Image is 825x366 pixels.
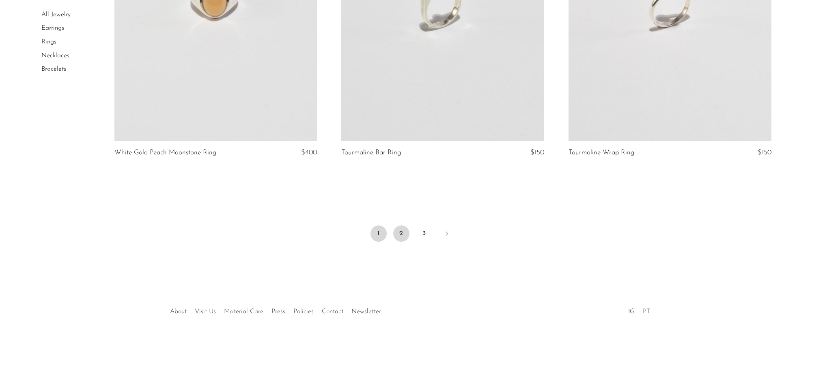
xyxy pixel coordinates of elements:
a: Policies [293,308,314,315]
ul: Social Medias [624,302,654,317]
span: 1 [370,225,387,242]
a: Visit Us [195,308,216,315]
a: 3 [416,225,432,242]
a: 2 [393,225,409,242]
a: Tourmaline Wrap Ring [569,149,634,156]
a: White Gold Peach Moonstone Ring [114,149,216,156]
a: Rings [41,39,56,45]
a: Next [439,225,455,243]
a: Tourmaline Bar Ring [341,149,401,156]
a: Earrings [41,25,64,32]
a: IG [628,308,635,315]
a: PT [643,308,650,315]
a: Press [271,308,285,315]
span: $150 [758,149,771,156]
ul: Quick links [166,302,385,317]
a: About [170,308,187,315]
a: Material Care [224,308,263,315]
a: Necklaces [41,52,69,59]
a: Bracelets [41,66,66,72]
span: $400 [301,149,317,156]
span: $150 [530,149,544,156]
a: All Jewelry [41,11,71,18]
a: Contact [322,308,343,315]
